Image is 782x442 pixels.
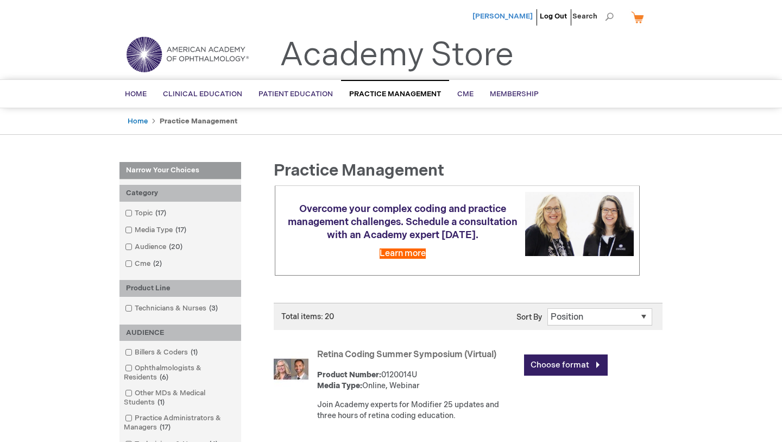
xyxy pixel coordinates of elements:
[160,117,237,126] strong: Practice Management
[516,313,542,322] label: Sort By
[157,423,173,432] span: 17
[572,5,614,27] span: Search
[472,12,533,21] a: [PERSON_NAME]
[122,388,238,408] a: Other MDs & Medical Students1
[153,209,169,217] span: 17
[206,304,220,313] span: 3
[122,259,166,269] a: Cme2
[349,90,441,98] span: Practice Management
[173,226,189,234] span: 17
[317,400,519,421] div: Join Academy experts for Modifier 25 updates and three hours of retina coding education.
[524,354,608,376] a: Choose format
[317,350,496,360] a: Retina Coding Summer Symposium (Virtual)
[540,12,567,21] a: Log Out
[274,352,308,387] img: Retina Coding Summer Symposium (Virtual)
[490,90,539,98] span: Membership
[457,90,474,98] span: CME
[380,248,426,259] a: Learn more
[122,225,191,235] a: Media Type17
[122,413,238,433] a: Practice Administrators & Managers17
[122,208,171,219] a: Topic17
[525,192,634,256] img: Schedule a consultation with an Academy expert today
[188,348,200,357] span: 1
[125,90,147,98] span: Home
[317,370,519,391] div: 0120014U Online, Webinar
[163,90,242,98] span: Clinical Education
[122,303,222,314] a: Technicians & Nurses3
[281,312,334,321] span: Total items: 20
[122,347,202,358] a: Billers & Coders1
[150,259,165,268] span: 2
[122,363,238,383] a: Ophthalmologists & Residents6
[317,370,381,379] strong: Product Number:
[288,203,518,241] span: Overcome your complex coding and practice management challenges. Schedule a consultation with an ...
[166,242,185,251] span: 20
[280,36,514,75] a: Academy Store
[119,325,241,341] div: AUDIENCE
[119,280,241,297] div: Product Line
[119,162,241,179] strong: Narrow Your Choices
[128,117,148,126] a: Home
[157,373,171,382] span: 6
[122,242,187,252] a: Audience20
[274,161,444,180] span: Practice Management
[155,398,167,407] span: 1
[317,381,362,390] strong: Media Type:
[119,185,241,202] div: Category
[258,90,333,98] span: Patient Education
